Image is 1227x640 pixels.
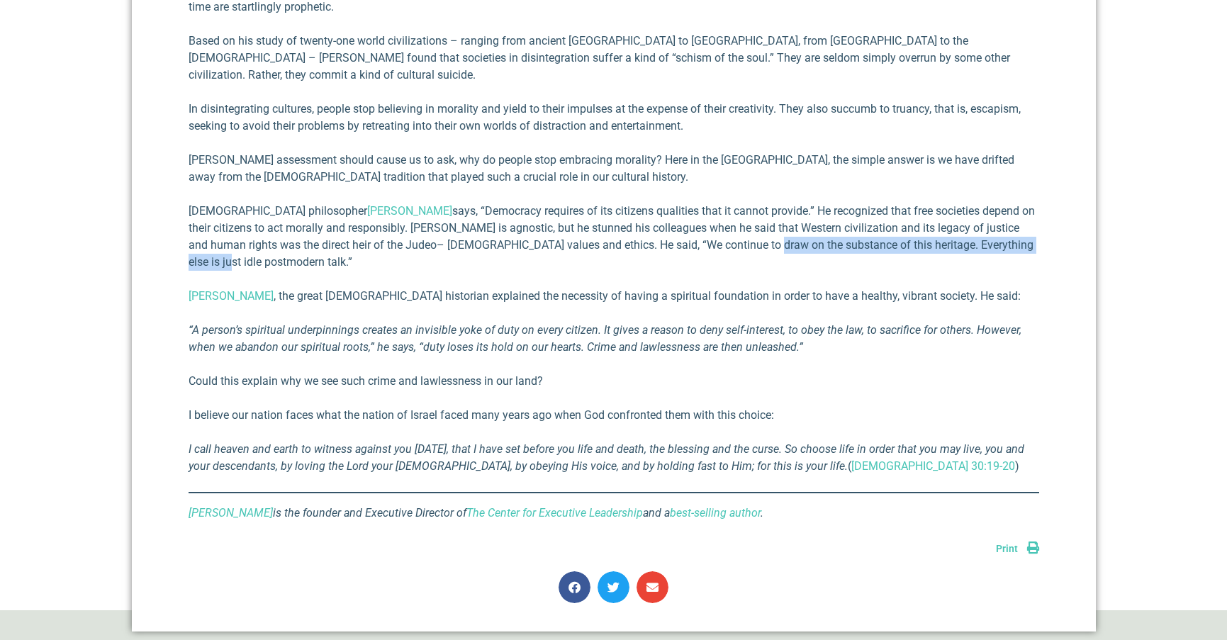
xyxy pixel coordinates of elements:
[189,506,763,520] em: is the founder and Executive Director of and a .
[189,442,1024,473] em: I call heaven and earth to witness against you [DATE], that I have set before you life and death,...
[189,441,1039,475] p: ( )
[189,33,1039,84] p: Based on his study of twenty-one world civilizations – ranging from ancient [GEOGRAPHIC_DATA] to ...
[189,203,1039,271] p: [DEMOGRAPHIC_DATA] philosopher says, “Democracy re­quires of its citizens qualities that it canno...
[189,506,273,520] a: [PERSON_NAME]
[466,506,643,520] a: The Center for Executive Leadership
[559,571,590,603] div: Share on facebook
[189,373,1039,390] p: Could this explain why we see such crime and lawlessness in our land?
[189,152,1039,186] p: [PERSON_NAME] assessment should cause us to ask, why do people stop embracing morality? Here in t...
[189,407,1039,424] p: I believe our nation faces what the nation of Israel faced many years ago when God confronted the...
[996,543,1039,554] a: Print
[189,288,1039,305] p: , the great [DEMOGRAPHIC_DATA] historian explained the necessity of having a spiritual foundation...
[189,289,274,303] a: [PERSON_NAME]
[189,323,1021,354] em: “A person’s spiritual underpinnings creates an invisible yoke of duty on every citizen. It gives ...
[189,101,1039,135] p: In disintegrating cultures, people stop believing in morality and yield to their impulses at the ...
[598,571,629,603] div: Share on twitter
[851,459,1015,473] a: [DEMOGRAPHIC_DATA] 30:19-20
[996,543,1018,554] span: Print
[670,506,761,520] a: best-selling author
[367,204,452,218] a: [PERSON_NAME]
[637,571,668,603] div: Share on email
